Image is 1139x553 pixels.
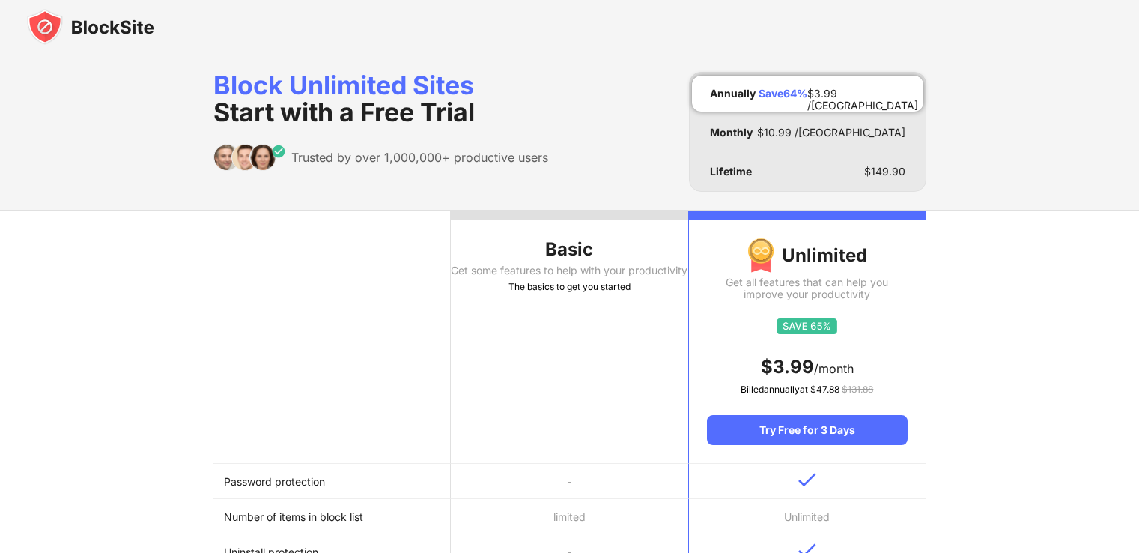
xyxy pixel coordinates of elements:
span: $ 3.99 [761,356,814,378]
div: Unlimited [707,238,907,274]
div: Basic [451,238,688,262]
div: $ 3.99 /[GEOGRAPHIC_DATA] [807,88,918,100]
td: limited [451,499,688,534]
div: The basics to get you started [451,279,688,294]
div: Save 64 % [759,88,807,100]
div: Try Free for 3 Days [707,415,907,445]
img: save65.svg [777,318,837,334]
div: Trusted by over 1,000,000+ productive users [291,150,548,165]
img: blocksite-icon-black.svg [27,9,154,45]
td: Password protection [213,464,451,499]
td: - [451,464,688,499]
div: Block Unlimited Sites [213,72,548,126]
td: Unlimited [688,499,926,534]
div: Lifetime [710,166,752,178]
span: $ 131.88 [842,384,873,395]
span: Start with a Free Trial [213,97,475,127]
img: v-blue.svg [798,473,816,487]
img: trusted-by.svg [213,144,286,171]
div: Billed annually at $ 47.88 [707,382,907,397]
div: $ 149.90 [864,166,905,178]
div: $ 10.99 /[GEOGRAPHIC_DATA] [757,127,905,139]
td: Number of items in block list [213,499,451,534]
div: /month [707,355,907,379]
div: Get some features to help with your productivity [451,265,688,276]
div: Get all features that can help you improve your productivity [707,276,907,300]
div: Annually [710,88,756,100]
img: img-premium-medal [747,238,774,274]
div: Monthly [710,127,753,139]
